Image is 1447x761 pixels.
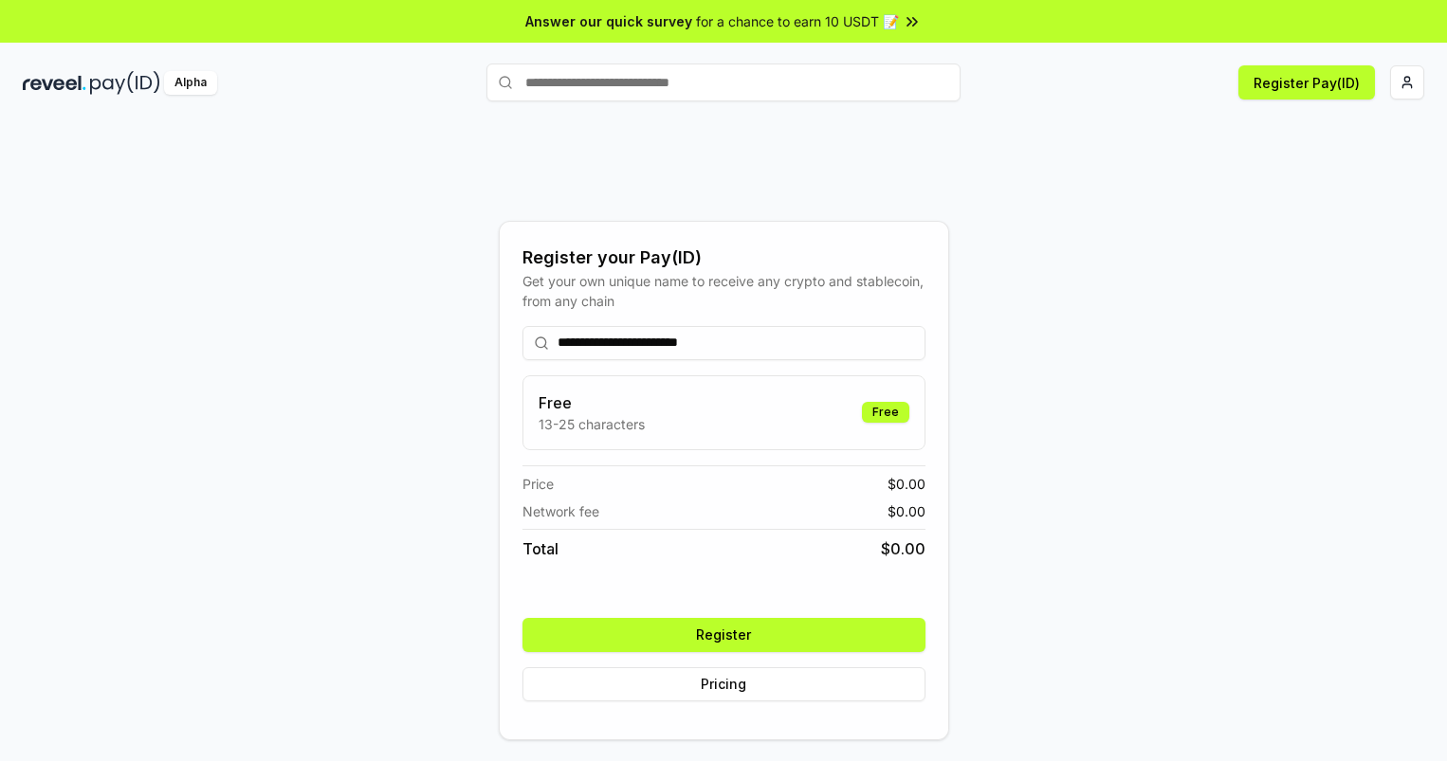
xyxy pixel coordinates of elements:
[862,402,909,423] div: Free
[522,501,599,521] span: Network fee
[888,501,925,521] span: $ 0.00
[539,414,645,434] p: 13-25 characters
[522,474,554,494] span: Price
[539,391,645,414] h3: Free
[23,71,86,95] img: reveel_dark
[164,71,217,95] div: Alpha
[522,245,925,271] div: Register your Pay(ID)
[696,11,899,31] span: for a chance to earn 10 USDT 📝
[522,271,925,311] div: Get your own unique name to receive any crypto and stablecoin, from any chain
[888,474,925,494] span: $ 0.00
[1238,65,1375,100] button: Register Pay(ID)
[881,537,925,560] span: $ 0.00
[522,537,559,560] span: Total
[90,71,160,95] img: pay_id
[522,618,925,652] button: Register
[522,667,925,701] button: Pricing
[525,11,692,31] span: Answer our quick survey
